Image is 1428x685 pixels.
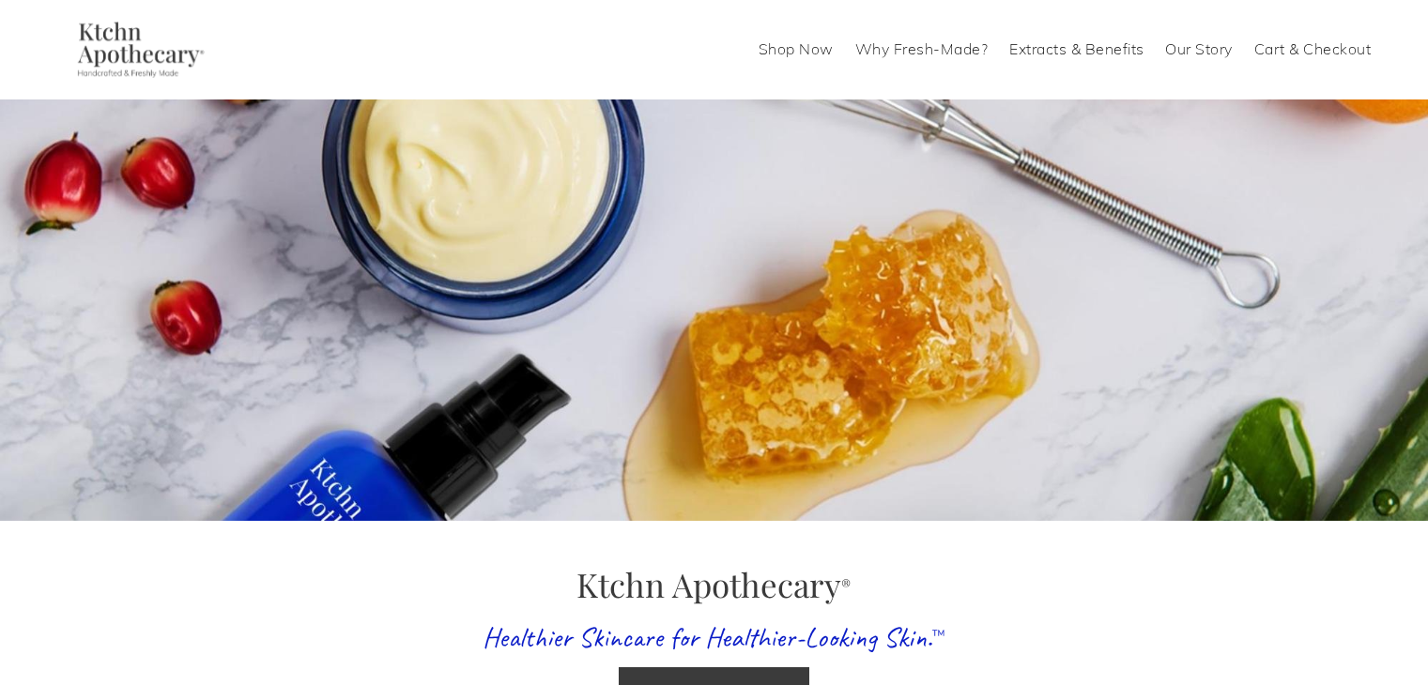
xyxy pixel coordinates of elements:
a: Our Story [1165,35,1233,65]
sup: ® [841,575,851,594]
sup: ™ [932,625,945,644]
a: Why Fresh-Made? [855,35,989,65]
a: Cart & Checkout [1254,35,1372,65]
img: Ktchn Apothecary [57,22,218,78]
a: Shop Now [759,35,834,65]
span: Healthier Skincare for Healthier-Looking Skin. [483,619,932,655]
span: Ktchn Apothecary [576,562,851,606]
a: Extracts & Benefits [1009,35,1144,65]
